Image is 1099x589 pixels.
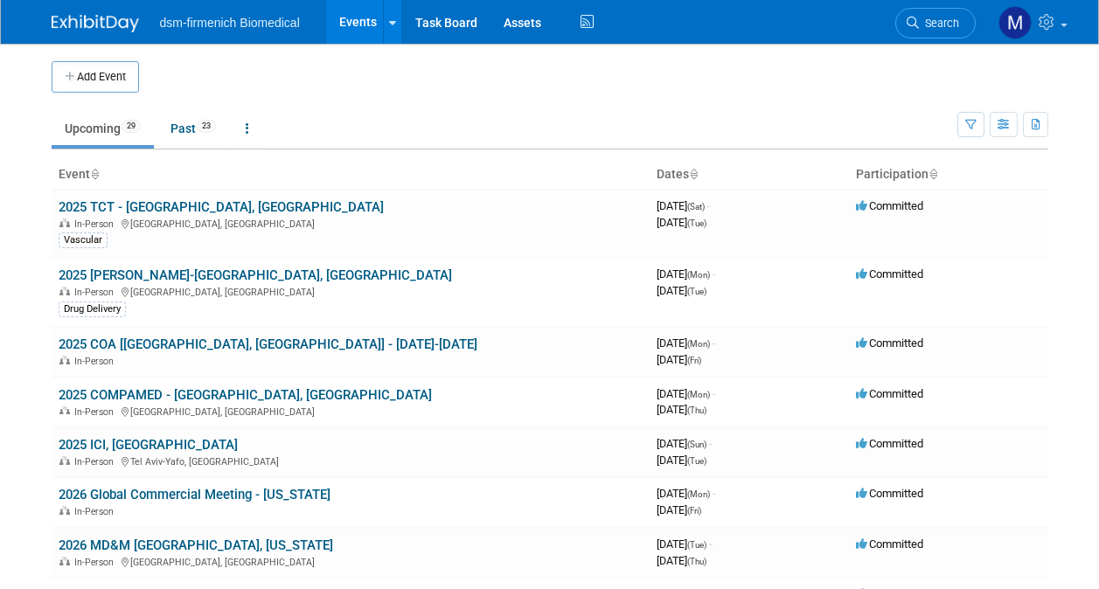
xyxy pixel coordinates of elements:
div: [GEOGRAPHIC_DATA], [GEOGRAPHIC_DATA] [59,284,643,298]
span: In-Person [74,456,119,468]
span: [DATE] [657,503,701,516]
span: (Sun) [687,440,706,449]
span: [DATE] [657,199,710,212]
span: [DATE] [657,554,706,567]
th: Dates [650,160,849,190]
span: - [713,487,715,500]
span: Search [919,17,959,30]
div: Drug Delivery [59,301,126,317]
span: Committed [856,537,923,551]
span: (Mon) [687,270,710,280]
div: [GEOGRAPHIC_DATA], [GEOGRAPHIC_DATA] [59,554,643,568]
span: dsm-firmenich Biomedical [160,16,300,30]
span: - [713,336,715,350]
span: - [713,267,715,281]
span: In-Person [74,287,119,298]
span: [DATE] [657,216,706,229]
img: Melanie Davison [998,6,1032,39]
span: [DATE] [657,437,712,450]
a: Sort by Start Date [689,167,698,181]
span: 23 [197,120,216,133]
a: Upcoming29 [52,112,154,145]
a: 2025 TCT - [GEOGRAPHIC_DATA], [GEOGRAPHIC_DATA] [59,199,384,215]
span: (Mon) [687,390,710,399]
span: In-Person [74,406,119,418]
img: In-Person Event [59,456,70,465]
span: [DATE] [657,537,712,551]
span: (Tue) [687,287,706,296]
span: (Tue) [687,218,706,228]
span: (Sat) [687,202,705,211]
span: (Thu) [687,405,706,415]
span: In-Person [74,356,119,367]
span: In-Person [74,218,119,230]
span: [DATE] [657,284,706,297]
a: 2026 Global Commercial Meeting - [US_STATE] [59,487,330,502]
img: In-Person Event [59,406,70,415]
a: 2025 COA [[GEOGRAPHIC_DATA], [GEOGRAPHIC_DATA]] - [DATE]-[DATE] [59,336,477,352]
a: 2025 ICI, [GEOGRAPHIC_DATA] [59,437,238,453]
div: Vascular [59,232,108,248]
span: (Tue) [687,540,706,550]
img: In-Person Event [59,287,70,295]
th: Event [52,160,650,190]
span: - [709,537,712,551]
a: Past23 [157,112,229,145]
span: [DATE] [657,454,706,467]
span: - [709,437,712,450]
span: In-Person [74,506,119,517]
span: [DATE] [657,267,715,281]
span: Committed [856,387,923,400]
th: Participation [849,160,1048,190]
span: (Fri) [687,356,701,365]
span: 29 [122,120,141,133]
span: [DATE] [657,353,701,366]
span: (Mon) [687,339,710,349]
span: [DATE] [657,387,715,400]
span: - [713,387,715,400]
span: In-Person [74,557,119,568]
img: In-Person Event [59,218,70,227]
div: [GEOGRAPHIC_DATA], [GEOGRAPHIC_DATA] [59,404,643,418]
span: (Mon) [687,489,710,499]
span: Committed [856,487,923,500]
a: 2025 COMPAMED - [GEOGRAPHIC_DATA], [GEOGRAPHIC_DATA] [59,387,432,403]
span: [DATE] [657,336,715,350]
a: Search [895,8,976,38]
span: Committed [856,199,923,212]
img: ExhibitDay [52,15,139,32]
img: In-Person Event [59,506,70,515]
a: Sort by Participation Type [929,167,937,181]
a: 2025 [PERSON_NAME]-[GEOGRAPHIC_DATA], [GEOGRAPHIC_DATA] [59,267,452,283]
div: Tel Aviv-Yafo, [GEOGRAPHIC_DATA] [59,454,643,468]
span: - [707,199,710,212]
span: (Thu) [687,557,706,566]
span: Committed [856,437,923,450]
a: 2026 MD&M [GEOGRAPHIC_DATA], [US_STATE] [59,537,333,553]
a: Sort by Event Name [90,167,99,181]
img: In-Person Event [59,557,70,565]
span: Committed [856,336,923,350]
span: [DATE] [657,487,715,500]
img: In-Person Event [59,356,70,364]
button: Add Event [52,61,139,93]
span: (Tue) [687,456,706,466]
span: [DATE] [657,403,706,416]
div: [GEOGRAPHIC_DATA], [GEOGRAPHIC_DATA] [59,216,643,230]
span: (Fri) [687,506,701,516]
span: Committed [856,267,923,281]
